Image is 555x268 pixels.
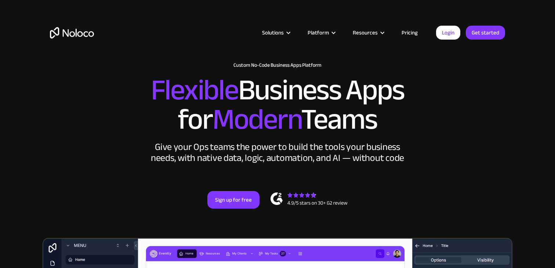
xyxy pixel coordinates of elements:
a: Pricing [392,28,427,37]
span: Flexible [151,63,238,117]
div: Resources [344,28,392,37]
span: Modern [213,92,301,147]
h2: Business Apps for Teams [50,76,505,134]
div: Resources [353,28,378,37]
div: Platform [298,28,344,37]
div: Solutions [262,28,284,37]
a: Get started [466,26,505,40]
a: home [50,27,94,38]
a: Sign up for free [207,191,260,209]
a: Login [436,26,460,40]
div: Platform [308,28,329,37]
div: Solutions [253,28,298,37]
div: Give your Ops teams the power to build the tools your business needs, with native data, logic, au... [149,142,406,164]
